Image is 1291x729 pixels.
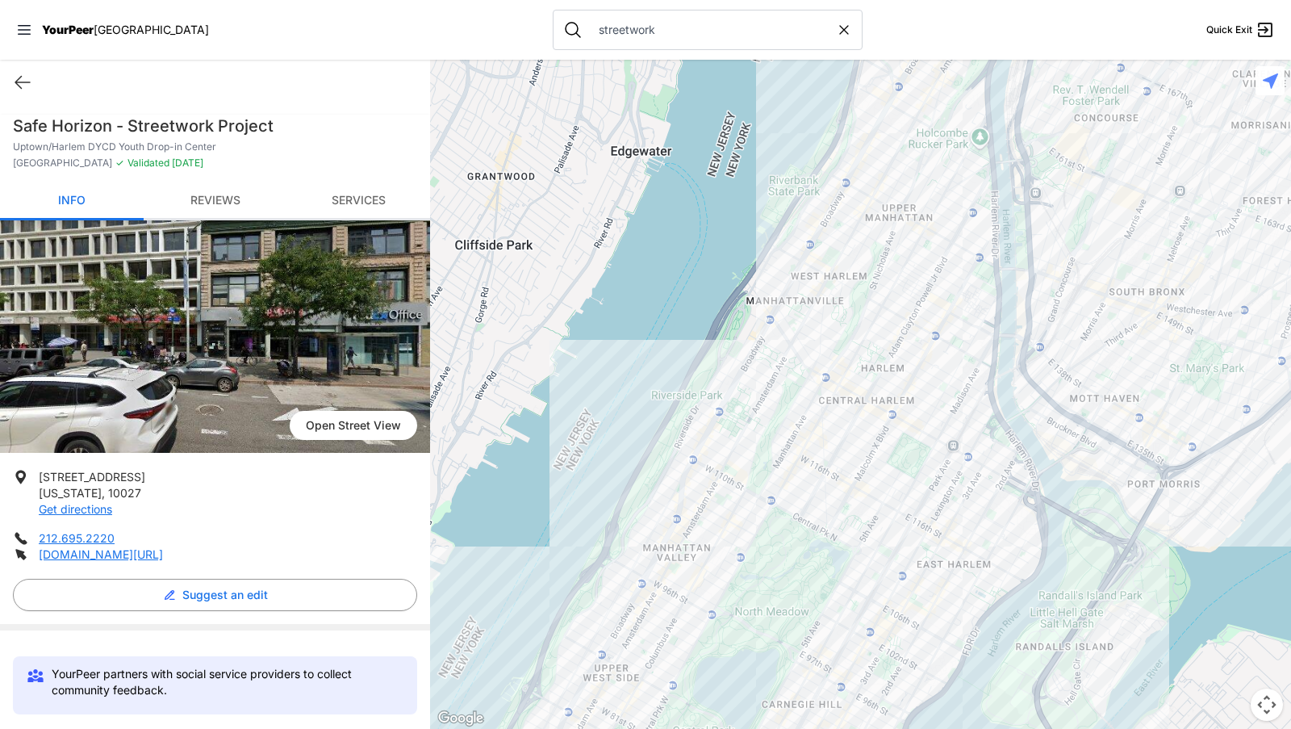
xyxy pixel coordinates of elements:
[434,708,487,729] a: Open this area in Google Maps (opens a new window)
[290,411,417,440] span: Open Street View
[434,708,487,729] img: Google
[52,666,385,698] p: YourPeer partners with social service providers to collect community feedback.
[13,115,417,137] h1: Safe Horizon - Streetwork Project
[39,486,102,500] span: [US_STATE]
[13,157,112,170] span: [GEOGRAPHIC_DATA]
[1251,689,1283,721] button: Map camera controls
[169,157,203,169] span: [DATE]
[39,502,112,516] a: Get directions
[13,140,417,153] p: Uptown/Harlem DYCD Youth Drop-in Center
[102,486,105,500] span: ,
[42,25,209,35] a: YourPeer[GEOGRAPHIC_DATA]
[115,157,124,170] span: ✓
[144,182,287,220] a: Reviews
[287,182,431,220] a: Services
[182,587,268,603] span: Suggest an edit
[39,531,115,545] a: 212.695.2220
[39,470,145,484] span: [STREET_ADDRESS]
[13,579,417,611] button: Suggest an edit
[127,157,169,169] span: Validated
[1206,20,1275,40] a: Quick Exit
[94,23,209,36] span: [GEOGRAPHIC_DATA]
[42,23,94,36] span: YourPeer
[39,547,163,561] a: [DOMAIN_NAME][URL]
[108,486,141,500] span: 10027
[589,22,836,38] input: Search
[1206,23,1252,36] span: Quick Exit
